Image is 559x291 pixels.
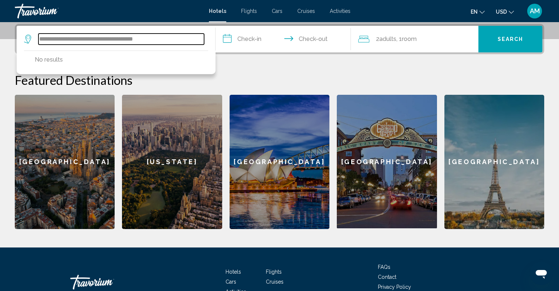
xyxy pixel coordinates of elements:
a: Activities [330,8,350,14]
a: Travorium [15,4,201,18]
p: No results [35,55,63,65]
span: Room [402,35,417,42]
a: Flights [266,269,282,275]
h2: Featured Destinations [15,73,544,87]
button: Change language [471,6,485,17]
a: Hotels [226,269,241,275]
a: Flights [241,8,257,14]
span: , 1 [396,34,417,44]
a: Cruises [297,8,315,14]
span: AM [530,7,540,15]
span: Search [498,37,524,42]
button: User Menu [525,3,544,19]
a: Privacy Policy [378,284,411,290]
a: Contact [378,274,396,280]
a: Cruises [266,279,284,285]
div: Search widget [17,26,542,52]
span: en [471,9,478,15]
a: Hotels [209,8,226,14]
span: Adults [379,35,396,42]
a: [GEOGRAPHIC_DATA] [444,95,544,229]
a: Cars [226,279,236,285]
span: USD [496,9,507,15]
a: [GEOGRAPHIC_DATA] [230,95,329,229]
button: Travelers: 2 adults, 0 children [351,26,479,52]
a: FAQs [378,264,390,270]
iframe: Button to launch messaging window [529,261,553,285]
a: [GEOGRAPHIC_DATA] [337,95,437,229]
span: 2 [376,34,396,44]
button: Search [478,26,542,52]
a: [US_STATE] [122,95,222,229]
a: [GEOGRAPHIC_DATA] [15,95,115,229]
button: Change currency [496,6,514,17]
a: Cars [272,8,282,14]
button: Check in and out dates [216,26,351,52]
